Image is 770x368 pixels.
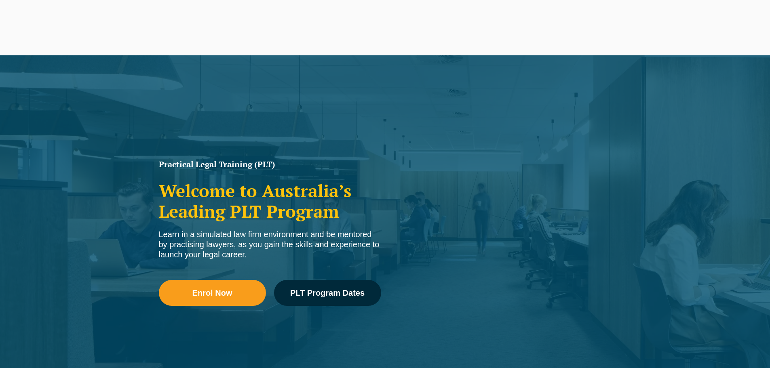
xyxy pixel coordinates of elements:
a: PLT Program Dates [274,280,381,306]
h2: Welcome to Australia’s Leading PLT Program [159,181,381,221]
a: Enrol Now [159,280,266,306]
div: Learn in a simulated law firm environment and be mentored by practising lawyers, as you gain the ... [159,229,381,260]
h1: Practical Legal Training (PLT) [159,160,381,168]
span: Enrol Now [192,289,232,297]
span: PLT Program Dates [290,289,365,297]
